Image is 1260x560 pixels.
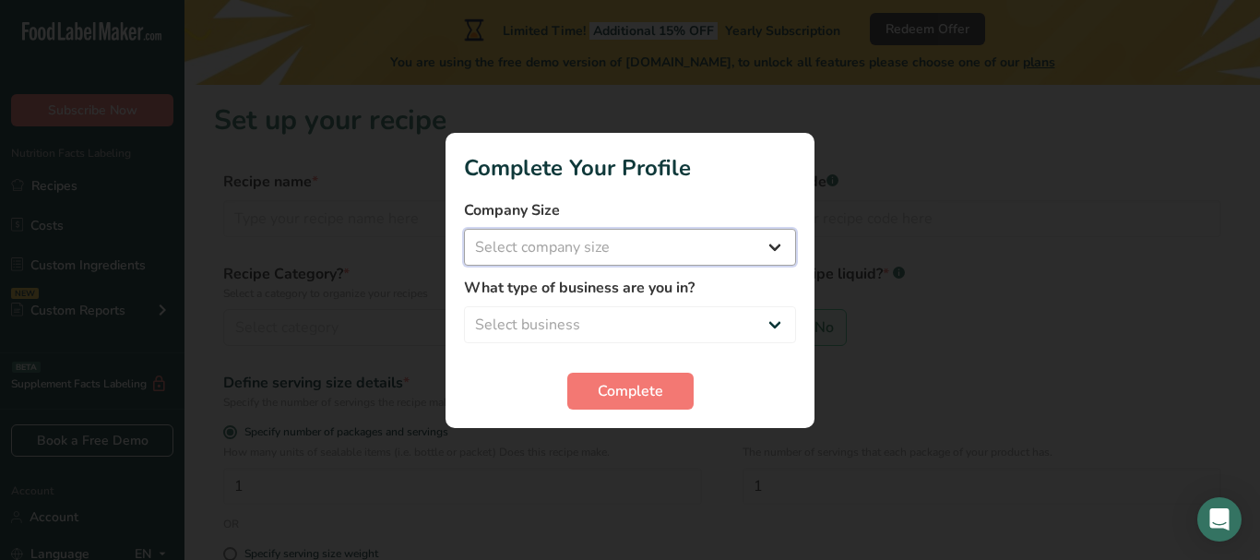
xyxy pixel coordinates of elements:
[567,373,694,410] button: Complete
[1197,497,1242,542] div: Open Intercom Messenger
[464,199,796,221] label: Company Size
[598,380,663,402] span: Complete
[464,277,796,299] label: What type of business are you in?
[464,151,796,185] h1: Complete Your Profile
